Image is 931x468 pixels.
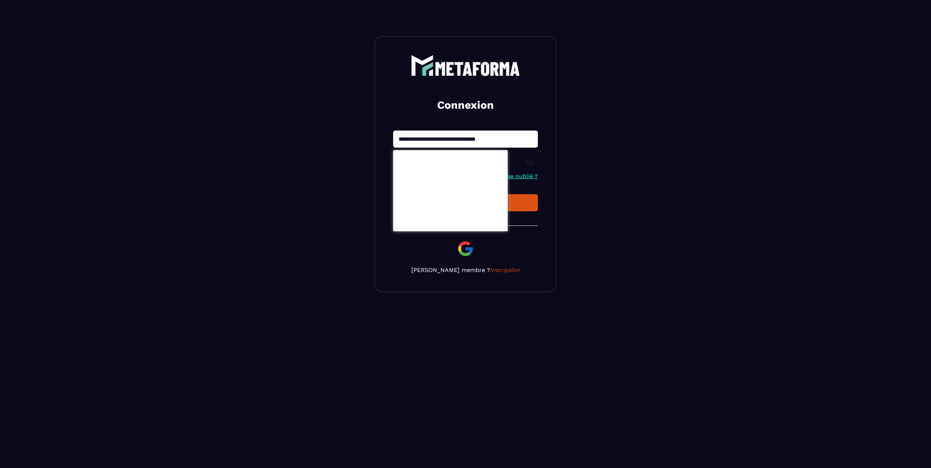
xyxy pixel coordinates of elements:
[402,98,529,112] h2: Connexion
[393,267,538,273] p: [PERSON_NAME] membre ?
[457,240,474,257] img: google
[393,55,538,76] a: logo
[411,55,520,76] img: logo
[490,267,520,273] a: Inscription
